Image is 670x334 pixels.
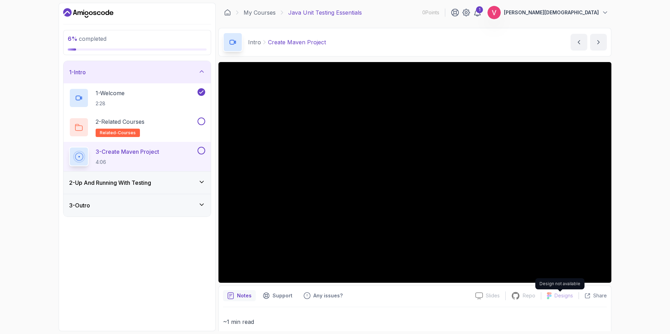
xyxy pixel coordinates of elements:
p: Intro [248,38,261,46]
button: Feedback button [299,290,347,301]
p: Create Maven Project [268,38,326,46]
span: 6 % [68,35,77,42]
h3: 2 - Up And Running With Testing [69,179,151,187]
h3: 3 - Outro [69,201,90,210]
p: Slides [486,292,500,299]
p: Java Unit Testing Essentials [288,8,362,17]
iframe: Create Maven Project [218,62,611,283]
h3: 1 - Intro [69,68,86,76]
p: Share [593,292,607,299]
p: 0 Points [422,9,439,16]
p: 2 - Related Courses [96,117,144,126]
button: notes button [223,290,256,301]
button: previous content [571,34,587,51]
button: 1-Intro [64,61,211,83]
img: user profile image [487,6,501,19]
a: My Courses [244,8,276,17]
button: 3-Outro [64,194,211,217]
button: 3-Create Maven Project4:06 [69,147,205,166]
button: 2-Up And Running With Testing [64,172,211,194]
button: Support button [259,290,297,301]
p: Designs [554,292,573,299]
button: next content [590,34,607,51]
span: completed [68,35,106,42]
p: Any issues? [313,292,343,299]
a: Dashboard [224,9,231,16]
span: related-courses [100,130,136,136]
div: 1 [476,6,483,13]
button: 2-Related Coursesrelated-courses [69,117,205,137]
p: Notes [237,292,252,299]
a: 1 [473,8,482,17]
p: Support [273,292,292,299]
p: 4:06 [96,159,159,166]
p: [PERSON_NAME][DEMOGRAPHIC_DATA] [504,9,599,16]
button: Share [579,292,607,299]
p: 3 - Create Maven Project [96,147,159,156]
p: Design not available [539,281,580,287]
p: 1 - Welcome [96,89,125,97]
p: Repo [523,292,535,299]
button: 1-Welcome2:28 [69,88,205,108]
button: user profile image[PERSON_NAME][DEMOGRAPHIC_DATA] [487,6,609,20]
a: Dashboard [63,7,113,18]
p: 2:28 [96,100,125,107]
p: ~1 min read [223,317,607,327]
